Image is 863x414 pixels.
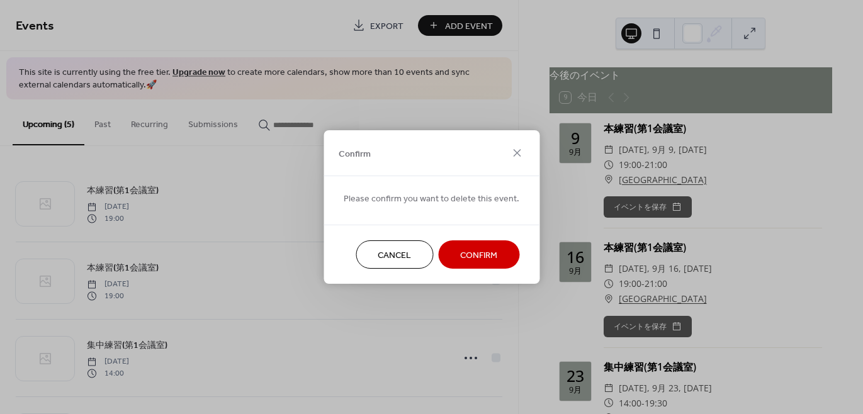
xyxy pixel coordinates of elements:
span: Cancel [378,249,411,262]
button: Cancel [356,240,433,269]
span: Please confirm you want to delete this event. [344,193,519,206]
span: Confirm [460,249,497,262]
span: Confirm [339,147,371,160]
button: Confirm [438,240,519,269]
